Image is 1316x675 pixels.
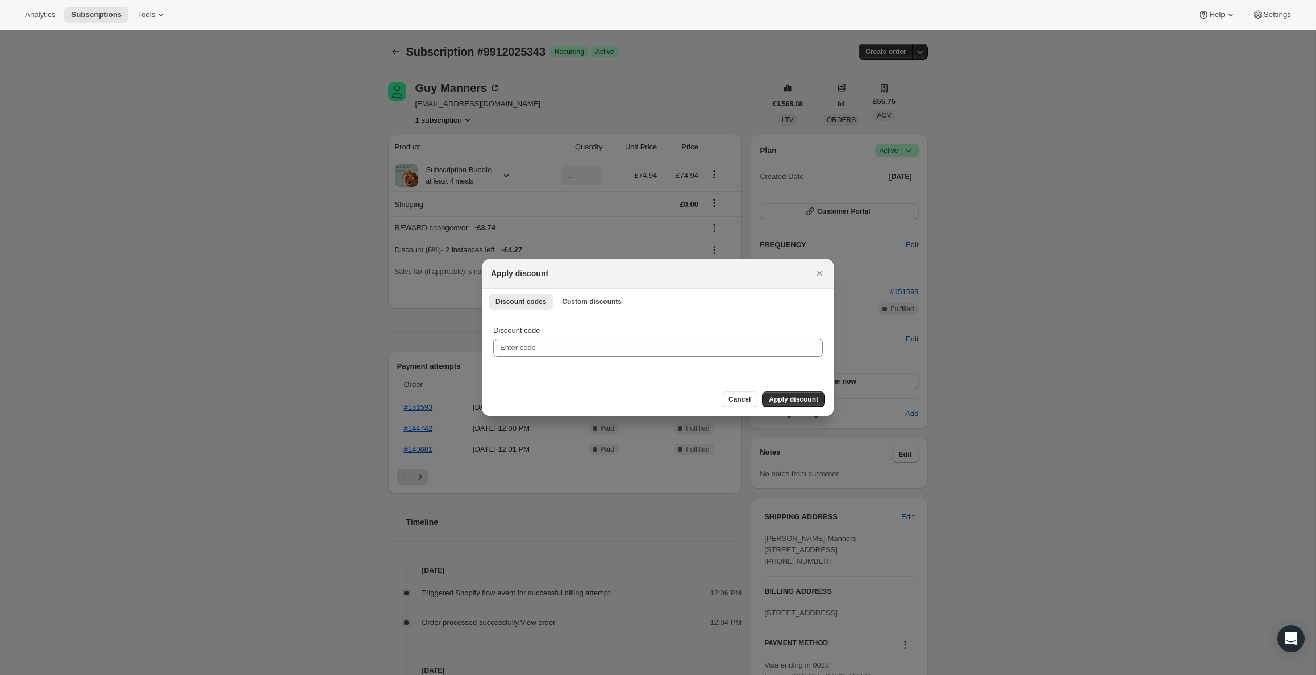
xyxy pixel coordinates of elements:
button: Close [811,265,827,281]
button: Discount codes [489,294,553,310]
button: Apply discount [762,391,825,407]
button: Analytics [18,7,62,23]
span: Tools [138,10,155,19]
span: Help [1209,10,1225,19]
span: Settings [1264,10,1291,19]
span: Custom discounts [562,297,622,306]
span: Discount code [493,326,540,335]
button: Settings [1246,7,1298,23]
div: Discount codes [482,314,834,382]
button: Subscriptions [64,7,128,23]
h2: Apply discount [491,268,548,279]
button: Cancel [722,391,757,407]
span: Cancel [728,395,751,404]
span: Analytics [25,10,55,19]
button: Help [1191,7,1243,23]
input: Enter code [493,339,823,357]
span: Discount codes [495,297,546,306]
span: Apply discount [769,395,818,404]
span: Subscriptions [71,10,122,19]
div: Open Intercom Messenger [1277,625,1305,652]
button: Tools [131,7,173,23]
button: Custom discounts [555,294,628,310]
